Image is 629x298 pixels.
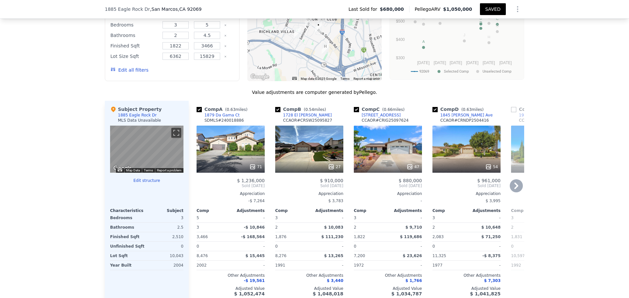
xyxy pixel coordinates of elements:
span: -$ 168,564 [241,235,265,239]
div: Value adjustments are computer generated by Pellego . [105,89,524,96]
div: CCAOR # CRNDP2408209 [519,118,567,123]
span: $ 1,236,000 [237,178,265,183]
div: 1316 Via La Ranchita [294,27,301,38]
div: Map [110,126,183,173]
text: B [480,16,482,20]
div: 1905 Skyhill Pl [519,113,548,118]
div: 865 Saint Nikola Ct [322,43,329,54]
span: $ 15,445 [245,254,265,258]
div: 1992 [511,261,544,270]
span: $ 1,052,474 [234,291,265,296]
span: -$ 8,375 [483,254,501,258]
div: - [311,242,343,251]
span: $ 3,440 [327,278,343,283]
button: Clear [224,34,227,37]
span: 0.63 [463,107,472,112]
a: Report a map error [353,77,380,80]
span: -$ 7,264 [248,199,265,203]
span: , CA 92069 [178,7,202,12]
div: Adjustments [467,208,501,213]
div: Comp [354,208,388,213]
div: Adjusted Value [511,286,579,291]
span: 1885 Eagle Rock Dr [105,6,150,12]
div: Year Built [110,261,145,270]
div: - [232,213,265,222]
span: 3 [354,216,356,220]
div: - [311,261,343,270]
a: Open this area in Google Maps (opens a new window) [112,164,133,173]
text: [DATE] [483,61,495,65]
text: J [464,33,466,37]
div: 2 [275,223,308,232]
div: 1728 El [PERSON_NAME] [283,113,332,118]
a: Terms (opens in new tab) [340,77,350,80]
span: Sold [DATE] [432,183,501,188]
button: Show Options [511,3,524,16]
div: CCAOR # CRSW25095827 [283,118,332,123]
div: - [468,261,501,270]
div: Other Adjustments [354,273,422,278]
div: Appreciation [197,191,265,196]
img: Google [249,73,271,81]
span: $ 119,686 [400,235,422,239]
button: Keyboard shortcuts [292,77,297,80]
text: [DATE] [434,61,446,65]
span: $ 1,041,825 [470,291,501,296]
div: 655 Bennett Ave [305,15,312,26]
div: Adjustments [388,208,422,213]
text: L [488,16,490,20]
button: Keyboard shortcuts [118,168,122,171]
div: - [232,242,265,251]
span: 0 [432,244,435,249]
div: 1885 Eagle Rock Dr [118,113,157,118]
div: CCAOR # CRIG25097624 [362,118,409,123]
div: Bedrooms [110,213,145,222]
a: 1905 Skyhill Pl [511,113,548,118]
div: 0 [148,242,183,251]
div: Subject [147,208,183,213]
div: Comp B [275,106,329,113]
span: $ 961,000 [477,178,501,183]
div: Lot Sqft [110,251,145,260]
button: Edit all filters [110,67,148,73]
div: Comp D [432,106,486,113]
span: 2,083 [432,235,444,239]
span: $ 9,710 [406,225,422,230]
span: Sold [DATE] [354,183,422,188]
span: $ 3,783 [328,199,343,203]
span: Pellego ARV [415,6,443,12]
div: SDMLS # 240018886 [204,118,244,123]
div: - [389,242,422,251]
div: Comp [432,208,467,213]
span: 1,822 [354,235,365,239]
span: Sold [DATE] [275,183,343,188]
text: $400 [396,37,405,42]
span: -$ 10,846 [244,225,265,230]
div: - [232,261,265,270]
div: Comp [511,208,545,213]
span: 10,597 [511,254,525,258]
div: - [311,213,343,222]
div: Appreciation [432,191,501,196]
div: 54 [485,164,498,170]
button: Clear [224,24,227,26]
a: 1728 El [PERSON_NAME] [275,113,332,118]
span: 0 [197,244,199,249]
span: 8,276 [275,254,286,258]
text: [DATE] [417,61,429,65]
span: 0.54 [305,107,314,112]
div: Subject Property [110,106,162,113]
div: - [468,242,501,251]
div: Other Adjustments [275,273,343,278]
div: Street View [110,126,183,173]
text: G [496,24,499,28]
div: Other Adjustments [432,273,501,278]
div: Appreciation [275,191,343,196]
span: ( miles) [380,107,407,112]
span: -$ 19,561 [244,278,265,283]
div: - [389,213,422,222]
div: - [354,196,422,205]
span: $ 1,034,787 [391,291,422,296]
text: Unselected Comp [483,69,511,74]
span: Map data ©2025 Google [301,77,336,80]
